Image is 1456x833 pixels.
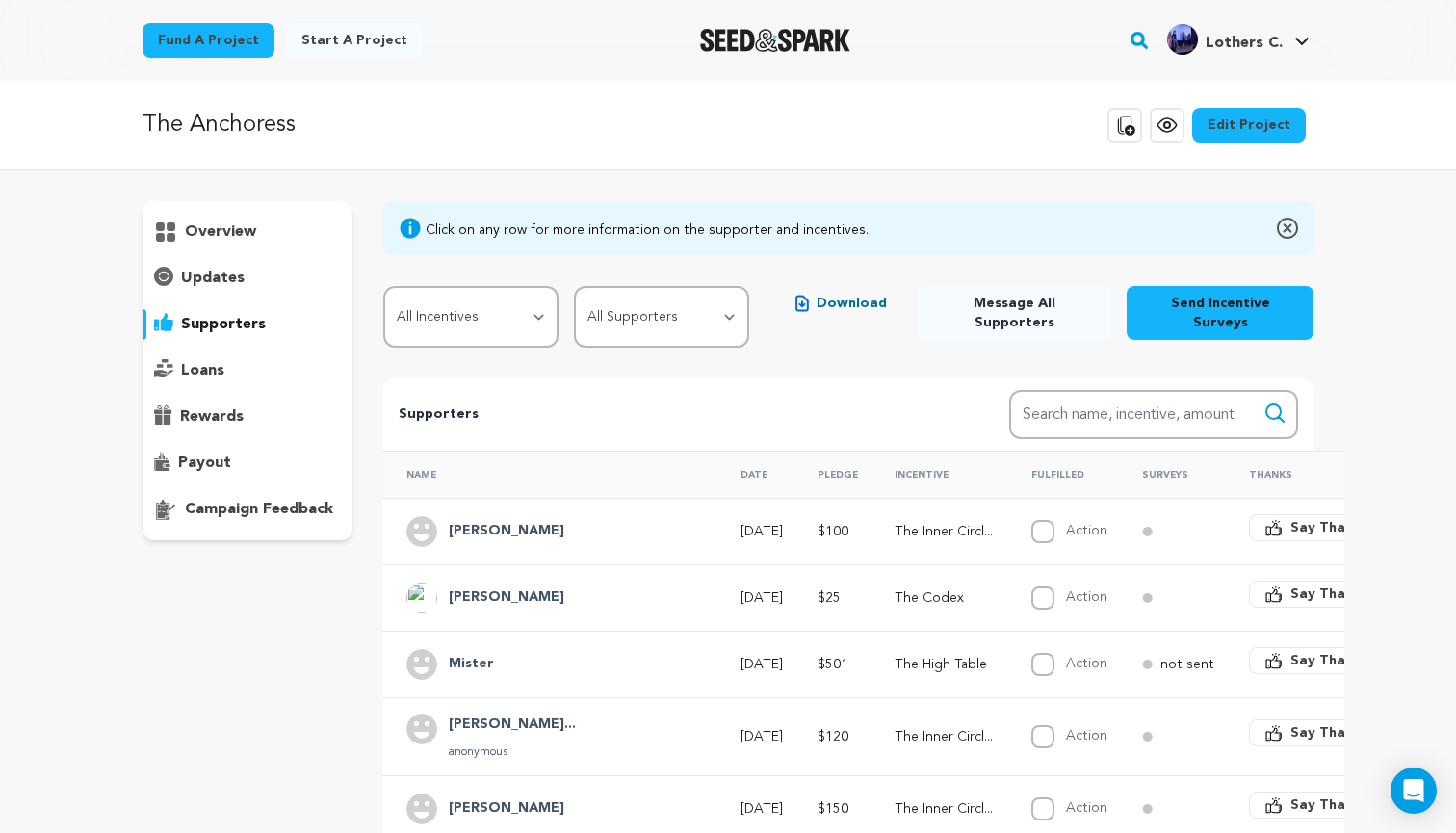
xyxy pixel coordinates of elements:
[143,263,352,294] button: updates
[918,286,1112,340] button: Message All Supporters
[181,313,266,336] p: supporters
[818,658,848,671] span: $501
[1009,390,1298,439] input: Search name, incentive, amount
[1249,792,1384,819] button: Say Thanks
[1277,217,1298,240] img: close-o.svg
[180,405,244,429] p: rewards
[1066,524,1107,537] label: Action
[1127,286,1313,340] button: Send Incentive Surveys
[449,797,564,820] h4: Skylar Moran
[817,294,887,313] span: Download
[143,217,352,247] button: overview
[1066,729,1107,742] label: Action
[383,451,717,498] th: Name
[1290,651,1367,670] span: Say Thanks
[406,516,437,547] img: user.png
[1192,108,1306,143] a: Edit Project
[143,448,352,479] button: payout
[143,494,352,525] button: campaign feedback
[1066,657,1107,670] label: Action
[406,583,437,613] img: ACg8ocIZMdb0PLyhBH39rKfuZYVHIz2ynPtzoZrXV2aFf25xX91phcdE=s96-c
[181,359,224,382] p: loans
[181,267,245,290] p: updates
[1249,514,1384,541] button: Say Thanks
[741,588,783,608] p: [DATE]
[1206,36,1283,51] span: Lothers C.
[1163,20,1313,55] a: Lothers C.'s Profile
[780,286,902,321] button: Download
[818,802,848,816] span: $150
[1008,451,1119,498] th: Fulfilled
[871,451,1008,498] th: Incentive
[1290,723,1367,742] span: Say Thanks
[449,714,576,737] h4: Geneva Singleton
[717,451,794,498] th: Date
[741,522,783,541] p: [DATE]
[933,294,1097,332] span: Message All Supporters
[1249,647,1384,674] button: Say Thanks
[286,23,423,58] a: Start a project
[895,522,997,541] p: The Inner Circle
[178,452,231,475] p: payout
[895,727,997,746] p: The Inner Circle
[399,403,948,427] p: Supporters
[143,108,296,143] p: The Anchoress
[1066,590,1107,604] label: Action
[449,653,494,676] h4: Mister
[185,498,333,521] p: campaign feedback
[895,655,997,674] p: The High Table
[794,451,871,498] th: Pledge
[895,799,997,819] p: The Inner Circle
[185,221,256,244] p: overview
[426,221,869,240] div: Click on any row for more information on the supporter and incentives.
[143,355,352,386] button: loans
[143,309,352,340] button: supporters
[1167,24,1198,55] img: a6d9f572f27485d7.jpg
[406,794,437,824] img: user.png
[818,525,848,538] span: $100
[1290,795,1367,815] span: Say Thanks
[1249,581,1384,608] button: Say Thanks
[818,591,841,605] span: $25
[1119,451,1226,498] th: Surveys
[1163,20,1313,61] span: Lothers C.'s Profile
[1290,518,1367,537] span: Say Thanks
[449,744,576,760] p: anonymous
[1290,585,1367,604] span: Say Thanks
[406,649,437,680] img: user.png
[143,23,274,58] a: Fund a project
[700,29,851,52] a: Seed&Spark Homepage
[741,727,783,746] p: [DATE]
[895,588,997,608] p: The Codex
[406,714,437,744] img: user.png
[818,730,848,743] span: $120
[143,402,352,432] button: rewards
[1249,719,1384,746] button: Say Thanks
[449,520,564,543] h4: Grant Fisher
[741,655,783,674] p: [DATE]
[700,29,851,52] img: Seed&Spark Logo Dark Mode
[1226,451,1395,498] th: Thanks
[1160,655,1214,674] p: not sent
[741,799,783,819] p: [DATE]
[1066,801,1107,815] label: Action
[1167,24,1283,55] div: Lothers C.'s Profile
[449,586,564,610] h4: Reuning Beecher
[1391,768,1437,814] div: Open Intercom Messenger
